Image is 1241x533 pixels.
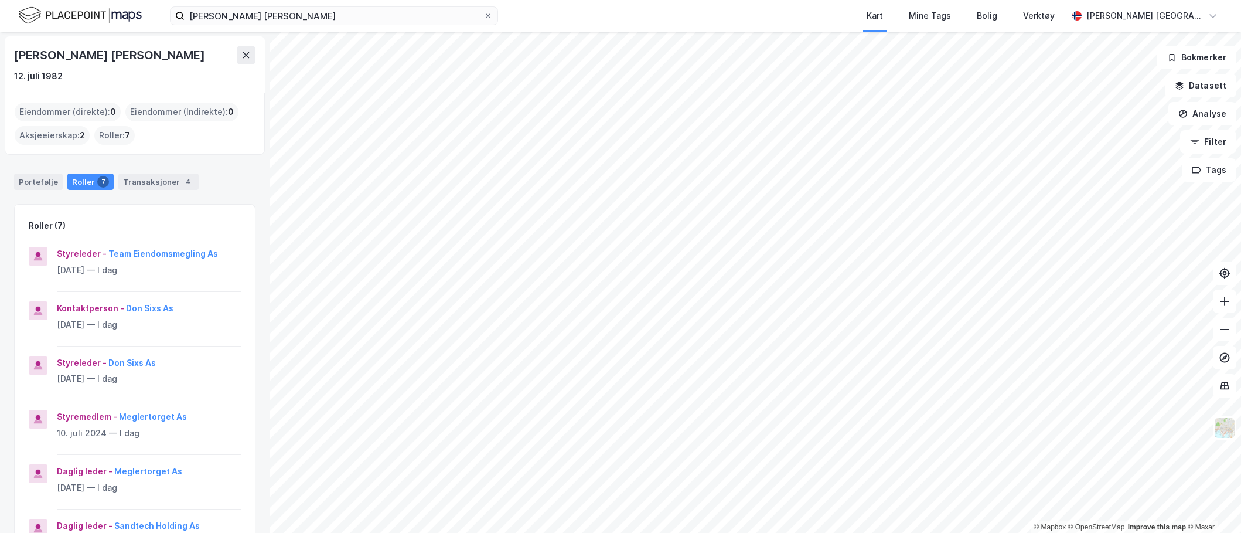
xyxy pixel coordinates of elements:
div: 10. juli 2024 — I dag [57,426,241,440]
img: Z [1213,417,1236,439]
div: 4 [182,176,194,188]
a: Improve this map [1128,523,1186,531]
div: Kontrollprogram for chat [1182,477,1241,533]
span: 0 [110,105,116,119]
span: 7 [125,128,130,142]
div: Roller [67,174,114,190]
div: [DATE] — I dag [57,481,241,495]
button: Tags [1182,158,1236,182]
div: Aksjeeierskap : [15,126,90,145]
a: Mapbox [1034,523,1066,531]
div: Kart [867,9,883,23]
div: Eiendommer (Indirekte) : [125,103,238,121]
div: [PERSON_NAME] [PERSON_NAME] [14,46,207,64]
div: Portefølje [14,174,63,190]
iframe: Chat Widget [1182,477,1241,533]
button: Analyse [1168,102,1236,125]
div: Transaksjoner [118,174,199,190]
span: 0 [228,105,234,119]
button: Bokmerker [1157,46,1236,69]
div: [DATE] — I dag [57,318,241,332]
img: logo.f888ab2527a4732fd821a326f86c7f29.svg [19,5,142,26]
div: [DATE] — I dag [57,372,241,386]
div: Verktøy [1023,9,1055,23]
div: [DATE] — I dag [57,263,241,277]
div: 12. juli 1982 [14,69,63,83]
a: OpenStreetMap [1068,523,1125,531]
div: Mine Tags [909,9,951,23]
div: Roller : [94,126,135,145]
div: Roller (7) [29,219,66,233]
div: Eiendommer (direkte) : [15,103,121,121]
button: Datasett [1165,74,1236,97]
div: 7 [97,176,109,188]
button: Filter [1180,130,1236,154]
div: Bolig [977,9,997,23]
span: 2 [80,128,85,142]
input: Søk på adresse, matrikkel, gårdeiere, leietakere eller personer [185,7,483,25]
div: [PERSON_NAME] [GEOGRAPHIC_DATA] [1086,9,1204,23]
